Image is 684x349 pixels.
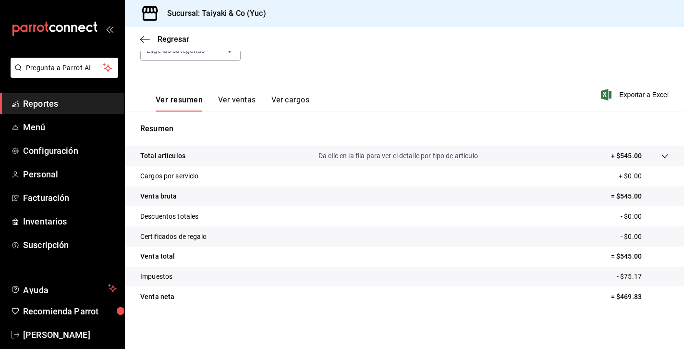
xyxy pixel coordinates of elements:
span: Suscripción [23,238,117,251]
p: = $469.83 [611,292,669,302]
span: Ayuda [23,283,104,294]
span: Configuración [23,144,117,157]
button: Ver cargos [271,95,310,112]
p: Certificados de regalo [140,232,207,242]
button: Ver resumen [156,95,203,112]
span: [PERSON_NAME] [23,328,117,341]
p: Descuentos totales [140,212,198,222]
span: Personal [23,168,117,181]
button: open_drawer_menu [106,25,113,33]
p: Total artículos [140,151,185,161]
button: Regresar [140,35,189,44]
p: - $0.00 [621,232,669,242]
p: Venta bruta [140,191,177,201]
p: Resumen [140,123,669,135]
p: - $75.17 [617,272,669,282]
p: Impuestos [140,272,172,282]
p: Venta neta [140,292,174,302]
span: Reportes [23,97,117,110]
p: Cargos por servicio [140,171,199,181]
a: Pregunta a Parrot AI [7,70,118,80]
button: Exportar a Excel [603,89,669,100]
span: Pregunta a Parrot AI [26,63,103,73]
span: Menú [23,121,117,134]
p: = $545.00 [611,251,669,262]
p: + $0.00 [619,171,669,181]
p: = $545.00 [611,191,669,201]
p: - $0.00 [621,212,669,222]
span: Recomienda Parrot [23,305,117,318]
p: Venta total [140,251,175,262]
button: Ver ventas [218,95,256,112]
span: Inventarios [23,215,117,228]
p: + $545.00 [611,151,642,161]
button: Pregunta a Parrot AI [11,58,118,78]
span: Regresar [158,35,189,44]
h3: Sucursal: Taiyaki & Co (Yuc) [159,8,266,19]
span: Facturación [23,191,117,204]
div: navigation tabs [156,95,309,112]
p: Da clic en la fila para ver el detalle por tipo de artículo [318,151,478,161]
